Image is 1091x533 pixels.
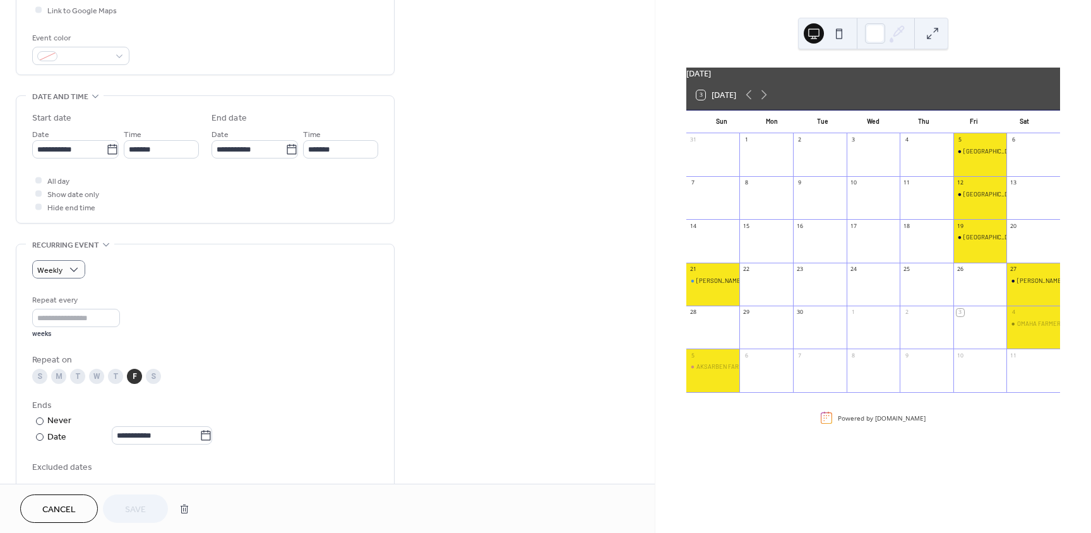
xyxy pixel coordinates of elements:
[47,414,72,428] div: Never
[963,190,1020,198] div: [GEOGRAPHIC_DATA]
[849,309,857,316] div: 1
[42,503,76,517] span: Cancel
[953,233,1007,241] div: GIFFORD PARK FARMERS MARKET
[849,222,857,230] div: 17
[212,128,229,141] span: Date
[696,111,747,133] div: Sun
[747,111,797,133] div: Mon
[796,179,804,187] div: 9
[32,32,127,45] div: Event color
[32,90,88,104] span: Date and time
[1010,179,1017,187] div: 13
[797,111,848,133] div: Tue
[37,263,63,278] span: Weekly
[742,309,750,316] div: 29
[903,136,910,144] div: 4
[108,369,123,384] div: T
[1010,309,1017,316] div: 4
[796,136,804,144] div: 2
[1010,222,1017,230] div: 20
[903,265,910,273] div: 25
[47,4,117,18] span: Link to Google Maps
[89,369,104,384] div: W
[742,179,750,187] div: 8
[957,352,964,359] div: 10
[1006,320,1060,328] div: OMAHA FARMERS MARKET - DOWNTOWN
[696,362,778,371] div: AKSARBEN FARMERS MARKET
[957,309,964,316] div: 3
[689,136,697,144] div: 31
[742,352,750,359] div: 6
[32,330,120,338] div: weeks
[686,68,1060,80] div: [DATE]
[849,265,857,273] div: 24
[742,265,750,273] div: 22
[47,175,69,188] span: All day
[903,179,910,187] div: 11
[796,222,804,230] div: 16
[903,222,910,230] div: 18
[742,222,750,230] div: 15
[796,265,804,273] div: 23
[838,413,926,422] div: Powered by
[1010,136,1017,144] div: 6
[689,352,697,359] div: 5
[32,294,117,307] div: Repeat every
[32,239,99,252] span: Recurring event
[796,352,804,359] div: 7
[848,111,898,133] div: Wed
[849,352,857,359] div: 8
[953,147,1007,155] div: GIFFORD PARK FARMERS MARKET
[47,430,212,445] div: Date
[47,201,95,215] span: Hide end time
[32,399,376,412] div: Ends
[953,190,1007,198] div: GIFFORD PARK FARMERS MARKET
[686,277,740,285] div: Florence Mills Farmers Market
[70,369,85,384] div: T
[957,179,964,187] div: 12
[796,309,804,316] div: 30
[146,369,161,384] div: S
[903,309,910,316] div: 2
[692,87,741,102] button: 3[DATE]
[47,188,99,201] span: Show date only
[1010,352,1017,359] div: 11
[51,369,66,384] div: M
[849,179,857,187] div: 10
[32,128,49,141] span: Date
[875,413,926,422] a: [DOMAIN_NAME]
[957,136,964,144] div: 5
[32,112,71,125] div: Start date
[20,494,98,523] button: Cancel
[689,309,697,316] div: 28
[127,369,142,384] div: F
[957,222,964,230] div: 19
[124,128,141,141] span: Time
[696,277,785,285] div: [PERSON_NAME] Farmers Market
[32,461,378,474] span: Excluded dates
[32,369,47,384] div: S
[689,179,697,187] div: 7
[849,136,857,144] div: 3
[742,136,750,144] div: 1
[32,354,376,367] div: Repeat on
[898,111,949,133] div: Thu
[963,147,1020,155] div: [GEOGRAPHIC_DATA]
[949,111,999,133] div: Fri
[903,352,910,359] div: 9
[303,128,321,141] span: Time
[1006,277,1060,285] div: BENNINGTON FARMER'S MARKET
[957,265,964,273] div: 26
[689,265,697,273] div: 21
[999,111,1050,133] div: Sat
[686,362,740,371] div: AKSARBEN FARMERS MARKET
[1010,265,1017,273] div: 27
[963,233,1020,241] div: [GEOGRAPHIC_DATA]
[689,222,697,230] div: 14
[212,112,247,125] div: End date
